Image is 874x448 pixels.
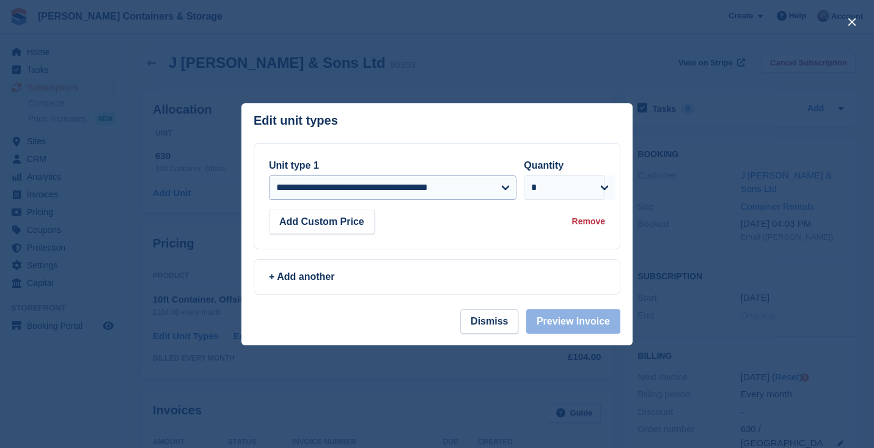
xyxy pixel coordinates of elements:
button: Add Custom Price [269,210,375,234]
button: Preview Invoice [526,309,620,334]
a: + Add another [254,259,620,295]
div: Remove [572,215,605,228]
button: Dismiss [460,309,518,334]
label: Unit type 1 [269,160,319,171]
label: Quantity [524,160,564,171]
div: + Add another [269,270,605,284]
button: close [842,12,862,32]
p: Edit unit types [254,114,338,128]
